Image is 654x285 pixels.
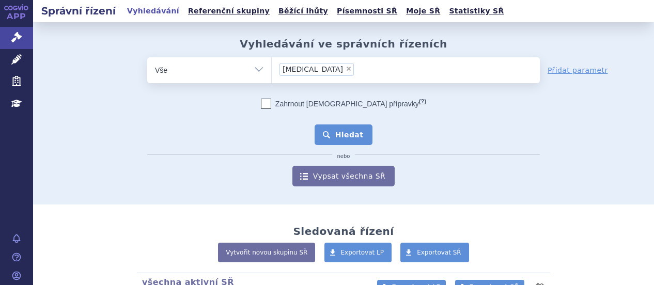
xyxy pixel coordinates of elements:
button: Hledat [315,124,373,145]
a: Referenční skupiny [185,4,273,18]
a: Přidat parametr [548,65,608,75]
span: Exportovat LP [341,249,384,256]
a: Písemnosti SŘ [334,4,400,18]
span: × [346,66,352,72]
a: Exportovat LP [324,243,392,262]
input: [MEDICAL_DATA] [357,62,363,75]
li: kesimpta [279,63,354,76]
a: Statistiky SŘ [446,4,507,18]
a: Vytvořit novou skupinu SŘ [218,243,315,262]
a: Vypsat všechna SŘ [292,166,395,186]
span: Exportovat SŘ [417,249,461,256]
i: nebo [332,153,355,160]
span: [MEDICAL_DATA] [283,66,343,73]
a: Exportovat SŘ [400,243,469,262]
h2: Vyhledávání ve správních řízeních [240,38,447,50]
a: Vyhledávání [124,4,182,18]
h2: Sledovaná řízení [293,225,394,237]
a: Moje SŘ [403,4,443,18]
a: Běžící lhůty [275,4,331,18]
label: Zahrnout [DEMOGRAPHIC_DATA] přípravky [261,99,426,109]
abbr: (?) [419,98,426,105]
h2: Správní řízení [33,4,124,18]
